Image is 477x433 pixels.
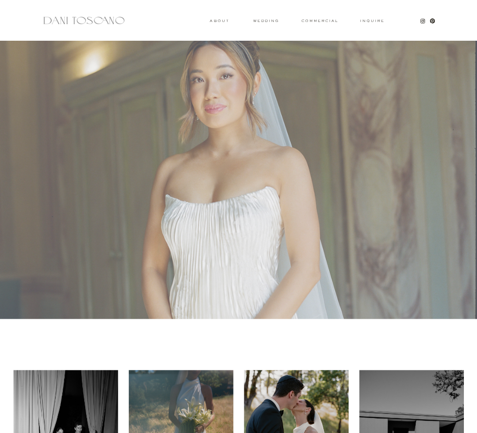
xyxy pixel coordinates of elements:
[210,19,227,22] a: About
[301,19,338,22] a: commercial
[253,19,279,22] a: wedding
[360,19,385,23] a: Inquire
